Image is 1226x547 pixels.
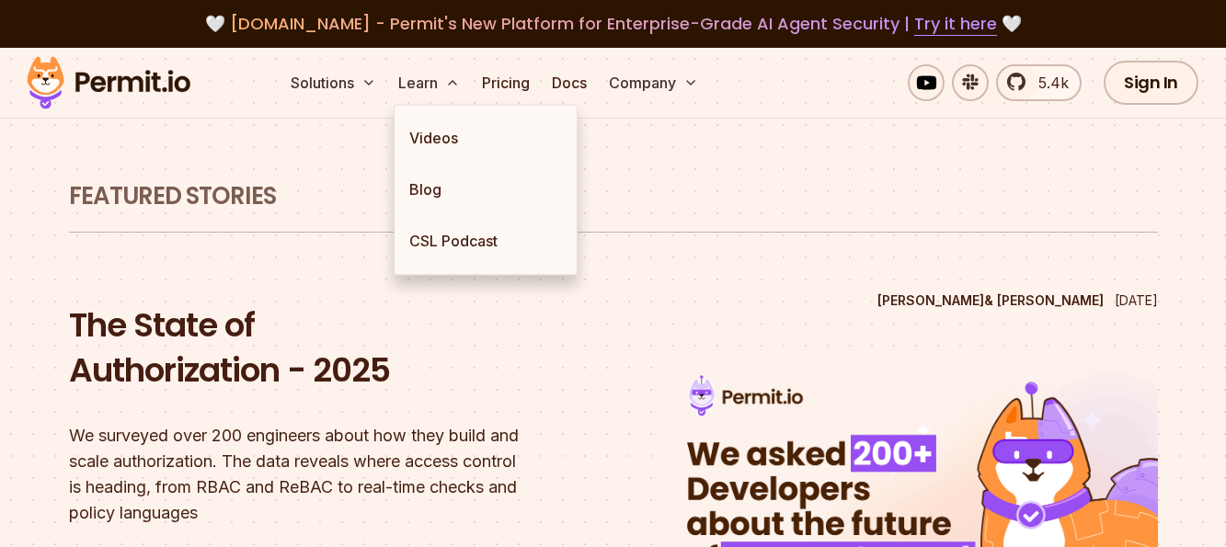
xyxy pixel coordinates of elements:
[395,215,577,267] a: CSL Podcast
[230,12,997,35] span: [DOMAIN_NAME] - Permit's New Platform for Enterprise-Grade AI Agent Security |
[914,12,997,36] a: Try it here
[544,64,594,101] a: Docs
[69,180,1158,213] h1: Featured Stories
[1104,61,1198,105] a: Sign In
[877,291,1104,310] p: [PERSON_NAME] & [PERSON_NAME]
[395,164,577,215] a: Blog
[395,112,577,164] a: Videos
[475,64,537,101] a: Pricing
[69,423,562,526] p: We surveyed over 200 engineers about how they build and scale authorization. The data reveals whe...
[391,64,467,101] button: Learn
[602,64,705,101] button: Company
[44,11,1182,37] div: 🤍 🤍
[1115,292,1158,308] time: [DATE]
[69,302,562,393] h2: The State of Authorization - 2025
[996,64,1082,101] a: 5.4k
[1027,72,1069,94] span: 5.4k
[283,64,384,101] button: Solutions
[18,51,199,114] img: Permit logo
